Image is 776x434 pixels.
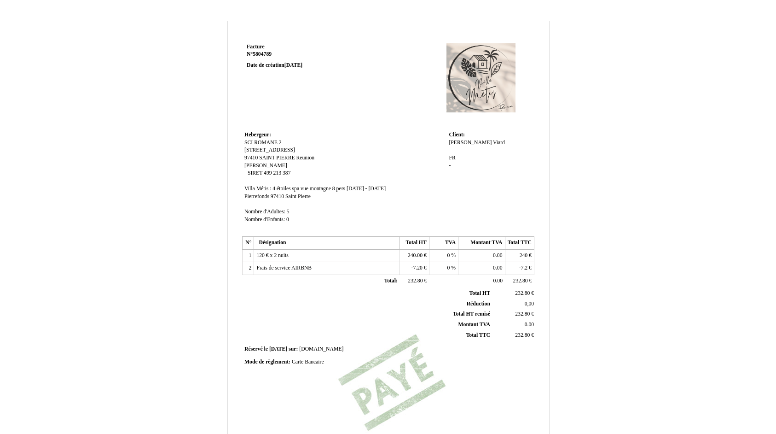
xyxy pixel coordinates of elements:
[244,170,246,176] span: -
[285,194,311,199] span: Saint Pierre
[244,163,287,169] span: [PERSON_NAME]
[347,186,386,192] span: [DATE] - [DATE]
[449,132,464,138] span: Client:
[430,43,532,112] img: logo
[400,249,429,262] td: €
[244,132,271,138] span: Hebergeur:
[525,301,534,307] span: 0,00
[271,194,284,199] span: 97410
[244,155,258,161] span: 97410
[286,217,289,223] span: 0
[287,209,290,215] span: 5
[737,393,769,427] iframe: Chat
[400,237,429,250] th: Total HT
[259,155,295,161] span: SAINT PIERRE
[492,330,536,340] td: €
[447,252,450,258] span: 0
[519,265,528,271] span: -7.2
[244,209,285,215] span: Nombre d'Adultes:
[411,265,423,271] span: -7.20
[289,346,298,352] span: sur:
[284,62,302,68] span: [DATE]
[247,51,357,58] strong: N°
[244,217,285,223] span: Nombre d'Enfants:
[493,265,502,271] span: 0.00
[515,332,530,338] span: 232.80
[408,278,423,284] span: 232.80
[449,140,492,146] span: [PERSON_NAME]
[256,265,312,271] span: Frais de service AIRBNB
[384,278,397,284] span: Total:
[254,237,400,250] th: Désignation
[247,62,302,68] strong: Date de création
[525,322,534,328] span: 0.00
[247,44,265,50] span: Facture
[520,252,528,258] span: 240
[515,311,530,317] span: 232.80
[244,194,269,199] span: Pierrefonds
[505,237,534,250] th: Total TTC
[458,237,505,250] th: Montant TVA
[458,322,490,328] span: Montant TVA
[244,186,345,192] span: Villa Métis : 4 étoiles spa vue montagne 8 pers
[466,332,490,338] span: Total TTC
[447,265,450,271] span: 0
[296,155,315,161] span: Reunion
[243,237,254,250] th: N°
[429,262,458,275] td: %
[515,290,530,296] span: 232.80
[244,140,282,146] span: SCI ROMANE 2
[493,278,503,284] span: 0.00
[244,359,290,365] span: Mode de règlement:
[253,51,272,57] span: 5804789
[400,275,429,288] td: €
[7,4,35,31] button: Ouvrir le widget de chat LiveChat
[243,262,254,275] td: 2
[493,252,502,258] span: 0.00
[449,155,455,161] span: FR
[244,346,268,352] span: Réservé le
[492,288,536,299] td: €
[269,346,287,352] span: [DATE]
[505,249,534,262] td: €
[244,147,295,153] span: [STREET_ADDRESS]
[299,346,343,352] span: [DOMAIN_NAME]
[453,311,490,317] span: Total HT remisé
[492,309,536,320] td: €
[449,147,451,153] span: -
[513,278,528,284] span: 232.80
[400,262,429,275] td: €
[505,262,534,275] td: €
[449,163,451,169] span: -
[429,237,458,250] th: TVA
[467,301,490,307] span: Réduction
[408,252,423,258] span: 240.00
[243,249,254,262] td: 1
[292,359,324,365] span: Carte Bancaire
[248,170,291,176] span: SIRET 499 213 387
[469,290,490,296] span: Total HT
[256,252,288,258] span: 120 € x 2 nuits
[429,249,458,262] td: %
[505,275,534,288] td: €
[493,140,505,146] span: Viard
